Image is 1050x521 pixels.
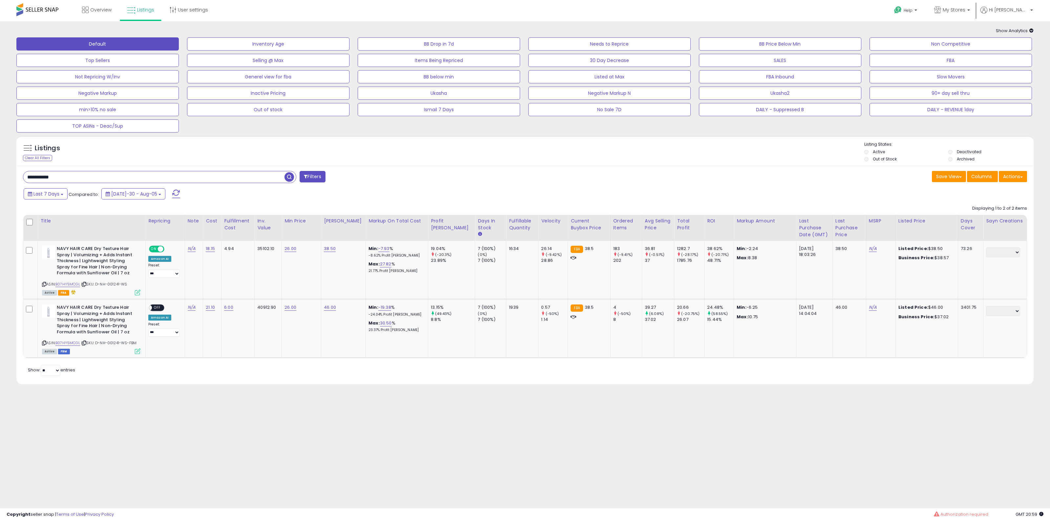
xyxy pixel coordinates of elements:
button: BB Price Below Min [699,37,861,51]
div: Listed Price [898,218,955,224]
span: OFF [163,246,174,252]
span: All listings currently available for purchase on Amazon [42,349,57,354]
p: 23.37% Profit [PERSON_NAME] [368,328,423,332]
b: Business Price: [898,314,934,320]
span: Hi [PERSON_NAME] [989,7,1028,13]
label: Deactivated [957,149,981,155]
button: Last 7 Days [24,188,68,199]
div: Cost [206,218,219,224]
p: 10.75 [737,314,791,320]
button: BB Drop in 7d [358,37,520,51]
button: 30 Day Decrease [528,54,691,67]
button: Not Repricing W/Inv [16,70,179,83]
a: Hi [PERSON_NAME] [980,7,1033,21]
div: 15.44% [707,317,734,323]
b: Business Price: [898,255,934,261]
a: 18.15 [206,245,215,252]
strong: Max: [737,314,748,320]
div: 8 [613,317,642,323]
a: 30.50 [380,320,392,326]
b: Listed Price: [898,245,928,252]
button: Non Competitive [870,37,1032,51]
span: Help [904,8,913,13]
h5: Listings [35,144,60,153]
button: Ukasha [358,87,520,100]
a: N/A [869,304,877,311]
div: $37.02 [898,314,953,320]
div: % [368,246,423,258]
div: Inv. value [257,218,279,231]
th: CSV column name: cust_attr_5_Sayn Creations [983,215,1027,241]
div: 1634 [509,246,533,252]
span: Last 7 Days [33,191,59,197]
button: Needs to Reprice [528,37,691,51]
button: Negative Markup N [528,87,691,100]
div: 23.89% [431,258,475,263]
div: 1282.7 [677,246,704,252]
div: 37.02 [645,317,674,323]
button: Save View [932,171,966,182]
div: Days Cover [961,218,981,231]
button: FBA [870,54,1032,67]
button: Default [16,37,179,51]
button: Actions [999,171,1027,182]
b: Min: [368,245,378,252]
span: Show: entries [28,367,75,373]
button: SALES [699,54,861,67]
button: DAILY - REVENUE 1day [870,103,1032,116]
i: hazardous material [69,290,76,294]
button: Out of stock [187,103,349,116]
div: ASIN: [42,304,140,353]
p: Listing States: [864,141,1034,148]
div: Total Profit [677,218,702,231]
div: 3401.75 [961,304,978,310]
button: Filters [300,171,325,182]
button: Generel view for fba [187,70,349,83]
div: [PERSON_NAME] [324,218,363,224]
div: Days In Stock [478,218,503,231]
button: FBA Inbound [699,70,861,83]
a: N/A [869,245,877,252]
div: Displaying 1 to 2 of 2 items [972,205,1027,212]
a: -19.38 [378,304,391,311]
a: N/A [188,245,196,252]
a: 38.50 [324,245,336,252]
div: ROI [707,218,731,224]
div: 37 [645,258,674,263]
div: Markup Amount [737,218,793,224]
p: 21.77% Profit [PERSON_NAME] [368,269,423,273]
b: NAVY HAIR CARE Dry Texture Hair Spray | Volumizing + Adds Instant Thickness | Lightweight Styling... [57,304,136,337]
div: Ordered Items [613,218,639,231]
small: (-50%) [546,311,559,316]
b: NAVY HAIR CARE Dry Texture Hair Spray | Volumizing + Adds Instant Thickness | Lightweight Styling... [57,246,136,278]
b: Max: [368,261,380,267]
button: BB below min [358,70,520,83]
a: -7.93 [378,245,389,252]
button: 90+ day sell thru [870,87,1032,100]
div: Amazon AI [148,256,171,262]
p: -6.25 [737,304,791,310]
div: 26.14 [541,246,568,252]
a: B07HY5MCGL [55,340,80,346]
span: [DATE]-30 - Aug-05 [111,191,157,197]
div: Current Buybox Price [571,218,607,231]
span: FBM [58,349,70,354]
div: 1939 [509,304,533,310]
div: 7 (100%) [478,246,506,252]
small: (-9.42%) [546,252,562,257]
small: (-9.41%) [618,252,633,257]
div: % [368,320,423,332]
a: 21.10 [206,304,215,311]
div: 73.26 [961,246,978,252]
div: 38.50 [835,246,861,252]
p: -24.04% Profit [PERSON_NAME] [368,312,423,317]
strong: Max: [737,255,748,261]
div: 7 (100%) [478,317,506,323]
div: 13.15% [431,304,475,310]
small: (49.43%) [435,311,451,316]
div: 38.62% [707,246,734,252]
div: $46.00 [898,304,953,310]
a: B07HY5MCGL [55,281,80,287]
div: Preset: [148,263,180,278]
div: [DATE] 18:03:26 [799,246,828,258]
